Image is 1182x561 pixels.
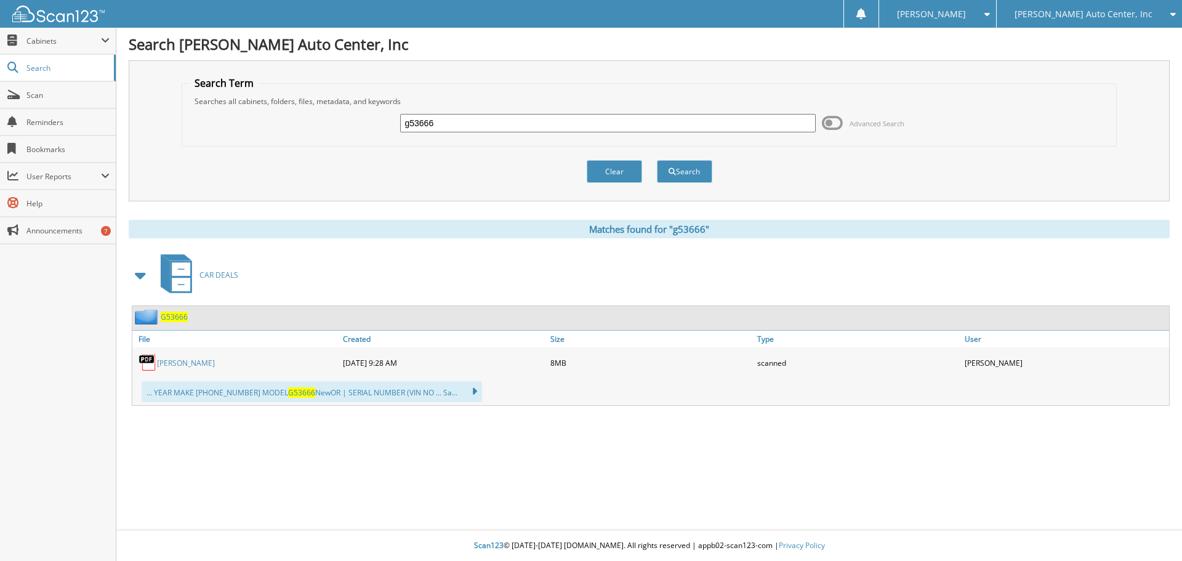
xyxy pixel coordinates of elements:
[1015,10,1152,18] span: [PERSON_NAME] Auto Center, Inc
[188,76,260,90] legend: Search Term
[132,331,340,347] a: File
[26,90,110,100] span: Scan
[850,119,904,128] span: Advanced Search
[12,6,105,22] img: scan123-logo-white.svg
[116,531,1182,561] div: © [DATE]-[DATE] [DOMAIN_NAME]. All rights reserved | appb02-scan123-com |
[340,331,547,347] a: Created
[26,63,108,73] span: Search
[142,381,482,402] div: ... YEAR MAKE [PHONE_NUMBER] MODEL NewOR | SERIAL NUMBER (VIN NO ... Sa...
[129,220,1170,238] div: Matches found for "g53666"
[161,312,188,322] a: G53666
[26,36,101,46] span: Cabinets
[101,226,111,236] div: 7
[754,331,962,347] a: Type
[587,160,642,183] button: Clear
[340,350,547,375] div: [DATE] 9:28 AM
[26,171,101,182] span: User Reports
[962,331,1169,347] a: User
[199,270,238,280] span: CAR DEALS
[897,10,966,18] span: [PERSON_NAME]
[26,144,110,155] span: Bookmarks
[547,331,755,347] a: Size
[129,34,1170,54] h1: Search [PERSON_NAME] Auto Center, Inc
[188,96,1111,107] div: Searches all cabinets, folders, files, metadata, and keywords
[657,160,712,183] button: Search
[135,309,161,325] img: folder2.png
[754,350,962,375] div: scanned
[26,225,110,236] span: Announcements
[779,540,825,551] a: Privacy Policy
[547,350,755,375] div: 8MB
[26,198,110,209] span: Help
[139,353,157,372] img: PDF.png
[962,350,1169,375] div: [PERSON_NAME]
[153,251,238,299] a: CAR DEALS
[157,358,215,368] a: [PERSON_NAME]
[288,387,315,398] span: G53666
[474,540,504,551] span: Scan123
[26,117,110,127] span: Reminders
